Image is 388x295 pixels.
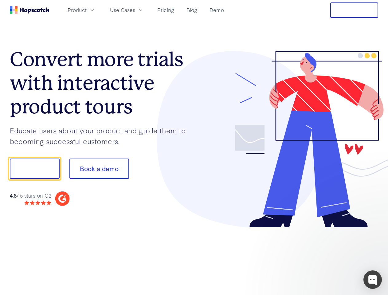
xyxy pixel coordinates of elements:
button: Free Trial [330,2,378,18]
span: Product [68,6,87,14]
a: Pricing [155,5,177,15]
button: Use Cases [106,5,147,15]
button: Book a demo [69,159,129,179]
h1: Convert more trials with interactive product tours [10,48,194,118]
p: Educate users about your product and guide them to becoming successful customers. [10,125,194,146]
a: Demo [207,5,226,15]
a: Blog [184,5,200,15]
a: Home [10,6,49,14]
button: Show me! [10,159,60,179]
strong: 4.8 [10,192,17,199]
button: Product [64,5,99,15]
div: / 5 stars on G2 [10,192,51,199]
span: Use Cases [110,6,135,14]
